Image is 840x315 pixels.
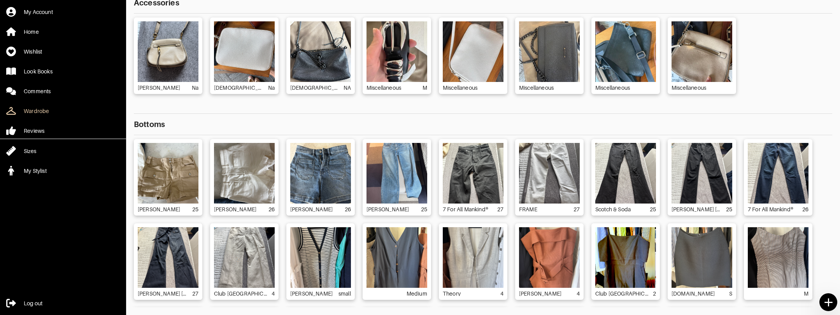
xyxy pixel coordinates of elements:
[672,205,726,212] div: [PERSON_NAME] [PERSON_NAME]
[290,290,337,296] div: [PERSON_NAME]
[748,227,808,288] img: gridImage
[214,143,275,204] img: gridImage
[519,143,580,204] img: gridImage
[24,167,47,175] div: My Stylist
[804,290,808,296] div: M
[573,205,580,212] div: 27
[345,205,351,212] div: 26
[672,290,719,296] div: [DOMAIN_NAME]
[344,84,351,90] div: NA
[519,290,565,296] div: [PERSON_NAME]
[24,8,53,16] div: My Account
[272,290,275,296] div: 4
[268,84,275,90] div: Na
[192,205,198,212] div: 25
[672,21,732,82] img: gridImage
[24,68,53,75] div: Look Books
[748,143,808,204] img: gridImage
[595,205,635,212] div: Scotch & Soda
[192,290,198,296] div: 27
[192,84,198,90] div: Na
[24,147,36,155] div: Sizes
[134,113,832,135] p: Bottoms
[138,84,184,90] div: [PERSON_NAME]
[214,227,275,288] img: gridImage
[443,21,503,82] img: gridImage
[138,205,184,212] div: [PERSON_NAME]
[367,84,405,90] div: Miscellaneous
[443,227,503,288] img: gridImage
[290,21,351,82] img: gridImage
[519,84,558,90] div: Miscellaneous
[595,290,653,296] div: Club [GEOGRAPHIC_DATA]
[497,205,503,212] div: 27
[214,205,260,212] div: [PERSON_NAME]
[367,143,427,204] img: gridImage
[138,290,192,296] div: [PERSON_NAME] [PERSON_NAME]
[24,299,42,307] div: Log out
[802,205,808,212] div: 26
[214,290,272,296] div: Club [GEOGRAPHIC_DATA]
[24,87,51,95] div: Comments
[726,205,732,212] div: 25
[443,143,503,204] img: gridImage
[138,143,198,204] img: gridImage
[367,205,413,212] div: [PERSON_NAME]
[519,227,580,288] img: gridImage
[595,21,656,82] img: gridImage
[290,227,351,288] img: gridImage
[729,290,732,296] div: S
[595,143,656,204] img: gridImage
[367,21,427,82] img: gridImage
[650,205,656,212] div: 25
[138,227,198,288] img: gridImage
[24,48,42,56] div: Wishlist
[24,28,39,36] div: Home
[138,21,198,82] img: gridImage
[268,205,275,212] div: 26
[24,127,44,135] div: Reviews
[595,84,634,90] div: Miscellaneous
[443,205,492,212] div: 7 For All Mankind®
[577,290,580,296] div: 4
[338,290,351,296] div: small
[653,290,656,296] div: 2
[672,143,732,204] img: gridImage
[214,84,268,90] div: [DEMOGRAPHIC_DATA]
[367,227,427,288] img: gridImage
[519,21,580,82] img: gridImage
[24,107,49,115] div: Wardrobe
[500,290,503,296] div: 4
[290,143,351,204] img: gridImage
[407,290,427,296] div: Medium
[290,205,337,212] div: [PERSON_NAME]
[748,205,797,212] div: 7 For All Mankind®
[214,21,275,82] img: gridImage
[423,84,427,90] div: M
[595,227,656,288] img: gridImage
[443,84,481,90] div: Miscellaneous
[672,84,710,90] div: Miscellaneous
[672,227,732,288] img: gridImage
[519,205,541,212] div: FRAME
[443,290,465,296] div: Theory
[421,205,427,212] div: 25
[290,84,344,90] div: [DEMOGRAPHIC_DATA]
